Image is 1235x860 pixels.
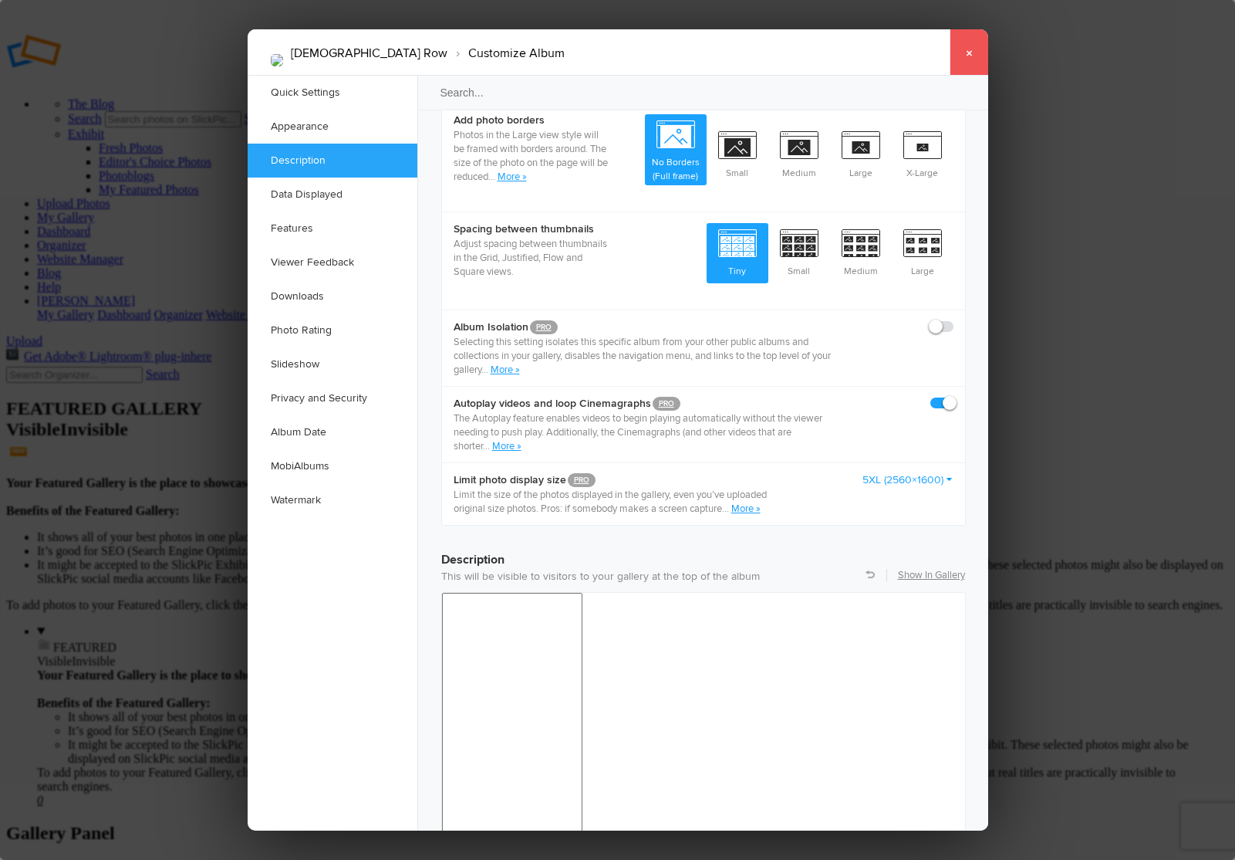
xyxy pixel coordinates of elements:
[291,40,447,66] li: [DEMOGRAPHIC_DATA] Row
[707,125,768,182] span: Small
[491,364,520,376] a: More »
[483,440,492,452] span: ...
[454,411,853,453] p: The Autoplay feature enables videos to begin playing automatically without the viewer needing to ...
[722,503,731,515] span: ...
[645,114,707,185] span: No Borders (Full frame)
[454,472,778,488] b: Limit photo display size
[498,171,527,183] a: More »
[454,320,853,335] b: Album Isolation
[492,440,521,452] a: More »
[417,75,990,110] input: Search...
[866,570,875,579] a: Revert
[248,178,417,212] a: Data Displayed
[830,223,892,280] span: Medium
[454,488,778,516] p: Limit the size of the photos displayed in the gallery, even you’ve uploaded original size photos....
[768,223,830,280] span: Small
[768,125,830,182] span: Medium
[892,125,953,182] span: X-Large
[441,538,966,569] h3: Description
[248,279,417,313] a: Downloads
[830,125,892,182] span: Large
[454,335,853,377] p: Selecting this setting isolates this specific album from your other public albums and collections...
[248,347,417,381] a: Slideshow
[248,313,417,347] a: Photo Rating
[271,54,283,66] img: IMG_1054.jpg
[707,223,768,280] span: Tiny
[248,212,417,245] a: Features
[454,237,608,279] p: Adjust spacing between thumbnails in the Grid, Justified, Flow and Square views.
[248,415,417,449] a: Album Date
[898,568,965,582] a: Show In Gallery
[484,364,491,376] span: ..
[731,503,761,515] a: More »
[447,40,565,66] li: Customize Album
[248,483,417,517] a: Watermark
[488,171,498,183] span: ...
[248,144,417,178] a: Description
[892,223,953,280] span: Large
[653,397,680,411] a: PRO
[248,245,417,279] a: Viewer Feedback
[568,473,596,487] a: PRO
[454,128,608,184] p: Photos in the Large view style will be framed with borders around. The size of the photo on the p...
[454,113,608,128] b: Add photo borders
[248,110,417,144] a: Appearance
[248,449,417,483] a: MobiAlbums
[530,320,558,334] a: PRO
[454,222,608,237] b: Spacing between thumbnails
[950,29,988,76] a: ×
[248,76,417,110] a: Quick Settings
[454,396,853,411] b: Autoplay videos and loop Cinemagraphs
[248,381,417,415] a: Privacy and Security
[862,472,953,488] a: 5XL (2560×1600)
[441,569,966,584] p: This will be visible to visitors to your gallery at the top of the album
